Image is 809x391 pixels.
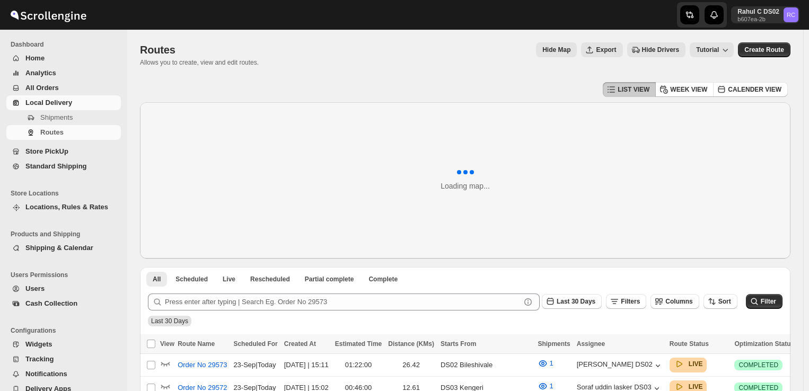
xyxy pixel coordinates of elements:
[25,54,45,62] span: Home
[233,361,276,369] span: 23-Sep | Today
[25,285,45,292] span: Users
[696,46,719,54] span: Tutorial
[153,275,161,283] span: All
[549,359,553,367] span: 1
[538,340,570,348] span: Shipments
[335,360,382,370] div: 01:22:00
[140,44,175,56] span: Routes
[11,326,122,335] span: Configurations
[737,16,779,22] p: b607ea-2b
[151,317,188,325] span: Last 30 Days
[738,42,790,57] button: Create Route
[6,296,121,311] button: Cash Collection
[606,294,646,309] button: Filters
[233,340,277,348] span: Scheduled For
[441,340,476,348] span: Starts From
[146,272,167,287] button: All routes
[11,271,122,279] span: Users Permissions
[577,340,605,348] span: Assignee
[689,360,703,368] b: LIVE
[6,81,121,95] button: All Orders
[738,361,778,369] span: COMPLETED
[737,7,779,16] p: Rahul C DS02
[6,200,121,215] button: Locations, Rules & Rates
[25,69,56,77] span: Analytics
[618,85,649,94] span: LIST VIEW
[577,360,663,371] button: [PERSON_NAME] DS02
[25,244,93,252] span: Shipping & Calendar
[178,340,215,348] span: Route Name
[6,125,121,140] button: Routes
[25,162,87,170] span: Standard Shipping
[650,294,699,309] button: Columns
[713,82,788,97] button: CALENDER VIEW
[171,357,233,374] button: Order No 29573
[596,46,616,54] span: Export
[25,370,67,378] span: Notifications
[665,298,692,305] span: Columns
[542,46,570,54] span: Hide Map
[178,360,227,370] span: Order No 29573
[549,382,553,390] span: 1
[165,294,521,310] input: Press enter after typing | Search Eg. Order No 29573
[441,181,490,191] div: Loading map...
[284,360,329,370] div: [DATE] | 15:11
[25,340,52,348] span: Widgets
[670,340,709,348] span: Route Status
[368,275,398,283] span: Complete
[689,383,703,390] b: LIVE
[6,110,121,125] button: Shipments
[25,203,108,211] span: Locations, Rules & Rates
[388,340,434,348] span: Distance (KMs)
[642,46,680,54] span: Hide Drivers
[388,360,434,370] div: 26.42
[6,337,121,352] button: Widgets
[670,85,707,94] span: WEEK VIEW
[6,51,121,66] button: Home
[621,298,640,305] span: Filters
[787,12,795,18] text: RC
[728,85,781,94] span: CALENDER VIEW
[690,42,734,57] button: Tutorial
[40,113,73,121] span: Shipments
[536,42,577,57] button: Map action label
[25,147,68,155] span: Store PickUp
[734,340,794,348] span: Optimization Status
[25,84,59,92] span: All Orders
[731,6,799,23] button: User menu
[11,40,122,49] span: Dashboard
[655,82,714,97] button: WEEK VIEW
[25,99,72,106] span: Local Delivery
[250,275,290,283] span: Rescheduled
[8,2,88,28] img: ScrollEngine
[627,42,686,57] button: Hide Drivers
[223,275,235,283] span: Live
[542,294,602,309] button: Last 30 Days
[441,360,531,370] div: DS02 Bileshivale
[6,367,121,381] button: Notifications
[603,82,656,97] button: LIST VIEW
[140,58,259,67] p: Allows you to create, view and edit routes.
[6,241,121,255] button: Shipping & Calendar
[175,275,208,283] span: Scheduled
[674,359,703,369] button: LIVE
[25,299,77,307] span: Cash Collection
[6,352,121,367] button: Tracking
[11,189,122,198] span: Store Locations
[305,275,354,283] span: Partial complete
[746,294,782,309] button: Filter
[11,230,122,238] span: Products and Shipping
[704,294,737,309] button: Sort
[335,340,382,348] span: Estimated Time
[784,7,798,22] span: Rahul C DS02
[744,46,784,54] span: Create Route
[718,298,731,305] span: Sort
[6,66,121,81] button: Analytics
[761,298,776,305] span: Filter
[160,340,174,348] span: View
[581,42,622,57] button: Export
[40,128,64,136] span: Routes
[6,281,121,296] button: Users
[557,298,595,305] span: Last 30 Days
